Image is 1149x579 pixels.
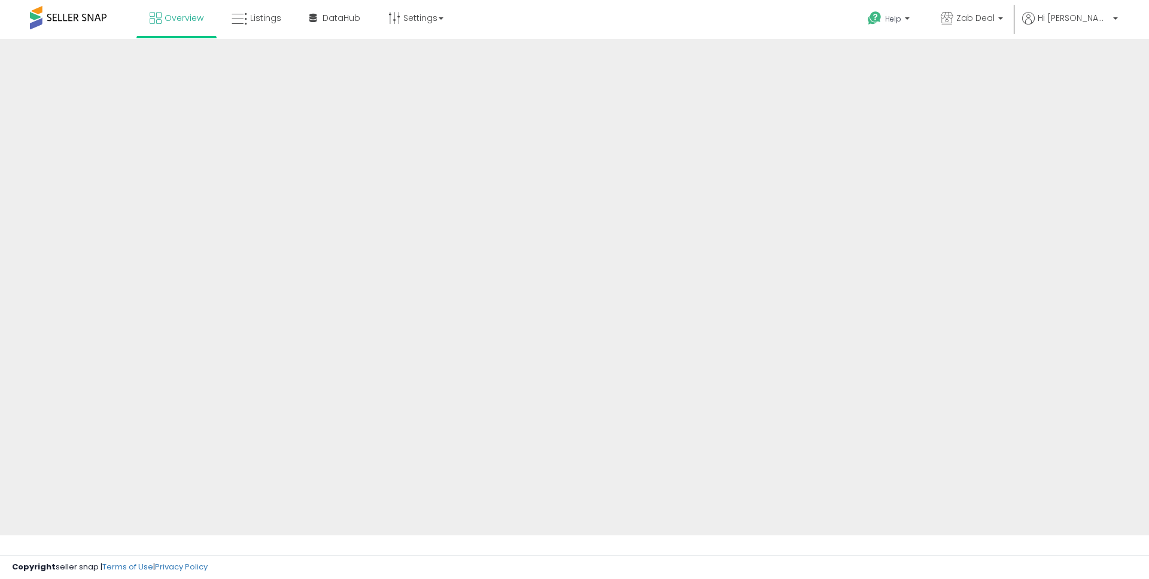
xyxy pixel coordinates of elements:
[1022,12,1118,39] a: Hi [PERSON_NAME]
[885,14,901,24] span: Help
[956,12,995,24] span: Zab Deal
[1038,12,1110,24] span: Hi [PERSON_NAME]
[250,12,281,24] span: Listings
[858,2,922,39] a: Help
[165,12,203,24] span: Overview
[867,11,882,26] i: Get Help
[323,12,360,24] span: DataHub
